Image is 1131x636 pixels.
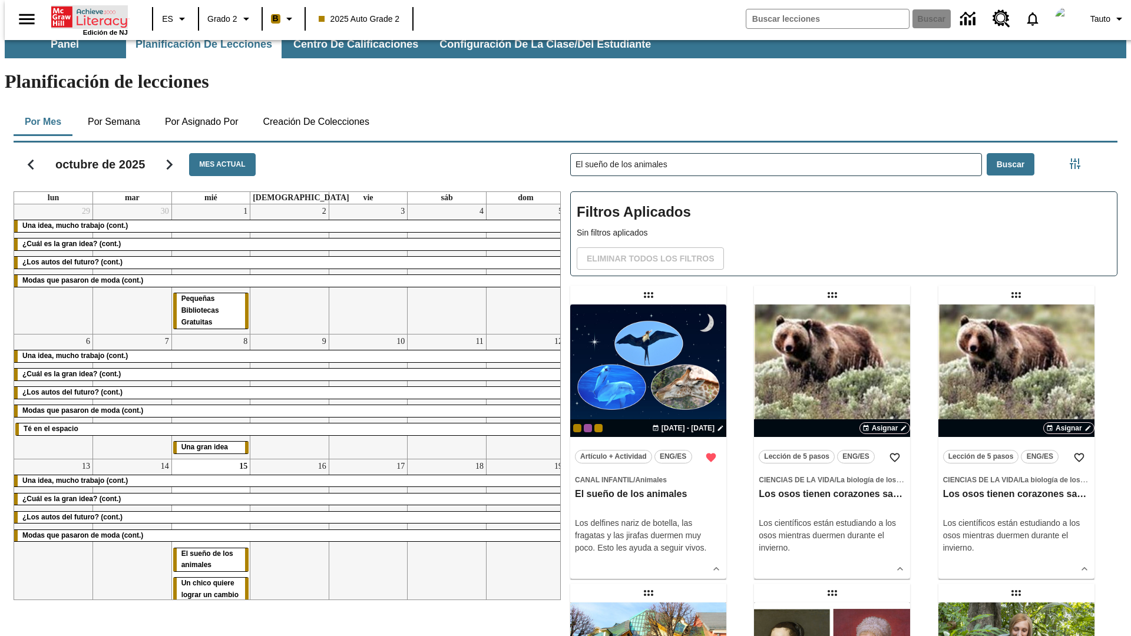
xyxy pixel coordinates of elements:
a: 13 de octubre de 2025 [80,459,92,473]
td: 5 de octubre de 2025 [486,204,565,334]
td: 16 de octubre de 2025 [250,459,329,607]
h3: Los osos tienen corazones sanos, pero ¿por qué? [759,488,905,501]
a: jueves [250,192,352,204]
span: Animales [635,476,666,484]
td: 4 de octubre de 2025 [408,204,487,334]
a: lunes [45,192,61,204]
span: Asignar [1056,423,1082,433]
td: 19 de octubre de 2025 [486,459,565,607]
span: Ciencias de la Vida [943,476,1018,484]
div: Lección arrastrable: Los osos tienen corazones sanos, pero ¿por qué? [1007,286,1026,304]
a: 19 de octubre de 2025 [552,459,565,473]
span: Una idea, mucho trabajo (cont.) [22,352,128,360]
span: Té en el espacio [24,425,78,433]
span: New 2025 class [594,424,603,432]
span: Modas que pasaron de moda (cont.) [22,406,143,415]
span: Modas que pasaron de moda (cont.) [22,276,143,284]
a: 12 de octubre de 2025 [552,334,565,349]
div: ¿Los autos del futuro? (cont.) [14,512,565,524]
div: Modas que pasaron de moda (cont.) [14,405,565,417]
div: lesson details [754,304,910,579]
button: Menú lateral de filtros [1063,152,1087,175]
a: Portada [51,5,128,29]
button: Artículo + Actividad [575,450,652,463]
button: ENG/ES [1021,450,1059,463]
td: 11 de octubre de 2025 [408,334,487,459]
button: Buscar [987,153,1034,176]
span: Un chico quiere lograr un cambio [181,579,239,599]
p: Los científicos están estudiando a los osos mientras duermen durante el invierno. [943,517,1090,554]
h2: octubre de 2025 [55,157,145,171]
a: miércoles [202,192,220,204]
div: Una gran idea [173,442,249,453]
td: 6 de octubre de 2025 [14,334,93,459]
div: Modas que pasaron de moda (cont.) [14,275,565,287]
span: ¿Los autos del futuro? (cont.) [22,513,123,521]
span: ENG/ES [1027,450,1053,463]
a: 18 de octubre de 2025 [473,459,486,473]
button: Regresar [16,150,46,180]
button: Por asignado por [156,108,248,136]
div: Una idea, mucho trabajo (cont.) [14,475,565,487]
span: Tema: Canal Infantil/Animales [575,473,722,486]
a: 15 de octubre de 2025 [237,459,250,473]
div: OL 2025 Auto Grade 3 [584,424,592,432]
a: 3 de octubre de 2025 [398,204,407,218]
span: Centro de calificaciones [293,38,418,51]
a: Centro de información [953,3,986,35]
span: La biología de los sistemas humanos y la salud [836,476,996,484]
button: Ver más [891,560,909,578]
div: ¿Los autos del futuro? (cont.) [14,257,565,269]
td: 17 de octubre de 2025 [329,459,408,607]
a: 5 de octubre de 2025 [556,204,565,218]
h3: El sueño de los animales [575,488,722,501]
button: Ver más [1076,560,1093,578]
button: Asignar Elegir fechas [1043,422,1094,434]
div: El sueño de los animales [173,548,249,572]
div: Lección arrastrable: La doctora de los perezosos [1007,584,1026,602]
a: 7 de octubre de 2025 [163,334,171,349]
button: Por semana [78,108,150,136]
span: Panel [51,38,79,51]
td: 13 de octubre de 2025 [14,459,93,607]
button: Perfil/Configuración [1086,8,1131,29]
h2: Filtros Aplicados [577,198,1111,227]
span: ENG/ES [842,450,869,463]
td: 8 de octubre de 2025 [171,334,250,459]
a: 8 de octubre de 2025 [241,334,250,349]
a: 30 de septiembre de 2025 [158,204,171,218]
div: lesson details [938,304,1094,579]
span: Modas que pasaron de moda (cont.) [22,531,143,539]
div: ¿Cuál es la gran idea? (cont.) [14,238,565,250]
button: Planificación de lecciones [126,30,282,58]
span: Clase actual [573,424,581,432]
span: ES [162,13,173,25]
div: ¿Cuál es la gran idea? (cont.) [14,493,565,505]
button: Centro de calificaciones [284,30,428,58]
a: 16 de octubre de 2025 [316,459,329,473]
a: martes [123,192,142,204]
div: Portada [51,4,128,36]
div: Té en el espacio [15,423,564,435]
span: / [1018,476,1020,484]
td: 12 de octubre de 2025 [486,334,565,459]
a: viernes [361,192,375,204]
button: Abrir el menú lateral [9,2,44,37]
span: ¿Cuál es la gran idea? (cont.) [22,240,121,248]
span: Pequeñas Bibliotecas Gratuitas [181,294,219,326]
button: Añadir a mis Favoritas [1069,447,1090,468]
td: 2 de octubre de 2025 [250,204,329,334]
span: / [633,476,635,484]
a: 4 de octubre de 2025 [477,204,486,218]
span: Ciencias de la Vida [759,476,834,484]
button: Lenguaje: ES, Selecciona un idioma [157,8,194,29]
div: Pequeñas Bibliotecas Gratuitas [173,293,249,329]
a: domingo [515,192,535,204]
button: Por mes [14,108,72,136]
h1: Planificación de lecciones [5,71,1126,92]
div: Los delfines nariz de botella, las fragatas y las jirafas duermen muy poco. Esto les ayuda a segu... [575,517,722,554]
a: sábado [438,192,455,204]
a: 1 de octubre de 2025 [241,204,250,218]
a: 2 de octubre de 2025 [320,204,329,218]
span: Una gran idea [181,443,228,451]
